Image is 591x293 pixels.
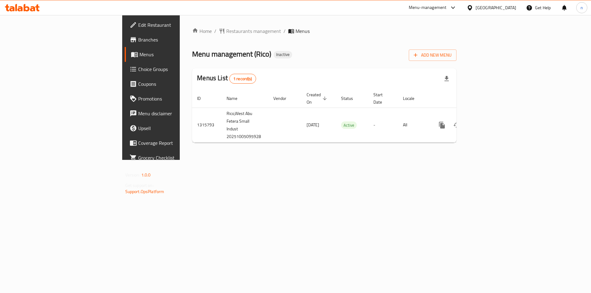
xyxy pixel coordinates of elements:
[125,32,221,47] a: Branches
[138,139,216,147] span: Coverage Report
[125,62,221,77] a: Choice Groups
[139,51,216,58] span: Menus
[125,181,154,189] span: Get support on:
[125,188,164,196] a: Support.OpsPlatform
[368,108,398,142] td: -
[197,73,256,84] h2: Menus List
[307,121,319,129] span: [DATE]
[125,171,140,179] span: Version:
[138,21,216,29] span: Edit Restaurant
[341,122,357,129] span: Active
[430,89,499,108] th: Actions
[274,52,292,57] span: Inactive
[138,154,216,161] span: Grocery Checklist
[398,108,430,142] td: All
[403,95,422,102] span: Locale
[307,91,329,106] span: Created On
[341,95,361,102] span: Status
[373,91,391,106] span: Start Date
[222,108,268,142] td: Rico,West Abu Fetera Small Indust 20251005095928
[138,125,216,132] span: Upsell
[295,27,310,35] span: Menus
[138,80,216,88] span: Coupons
[581,4,583,11] span: n
[449,118,464,133] button: Change Status
[226,27,281,35] span: Restaurants management
[125,18,221,32] a: Edit Restaurant
[409,49,456,61] button: Add New Menu
[138,65,216,73] span: Choice Groups
[125,136,221,150] a: Coverage Report
[125,121,221,136] a: Upsell
[192,27,456,35] nav: breadcrumb
[138,95,216,102] span: Promotions
[283,27,286,35] li: /
[230,76,256,82] span: 1 record(s)
[476,4,516,11] div: [GEOGRAPHIC_DATA]
[125,47,221,62] a: Menus
[125,150,221,165] a: Grocery Checklist
[192,89,499,143] table: enhanced table
[274,51,292,58] div: Inactive
[273,95,294,102] span: Vendor
[409,4,447,11] div: Menu-management
[227,95,245,102] span: Name
[219,27,281,35] a: Restaurants management
[229,74,256,84] div: Total records count
[192,47,271,61] span: Menu management ( Rico )
[141,171,151,179] span: 1.0.0
[439,71,454,86] div: Export file
[125,77,221,91] a: Coupons
[414,51,452,59] span: Add New Menu
[125,91,221,106] a: Promotions
[138,36,216,43] span: Branches
[197,95,209,102] span: ID
[435,118,449,133] button: more
[138,110,216,117] span: Menu disclaimer
[125,106,221,121] a: Menu disclaimer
